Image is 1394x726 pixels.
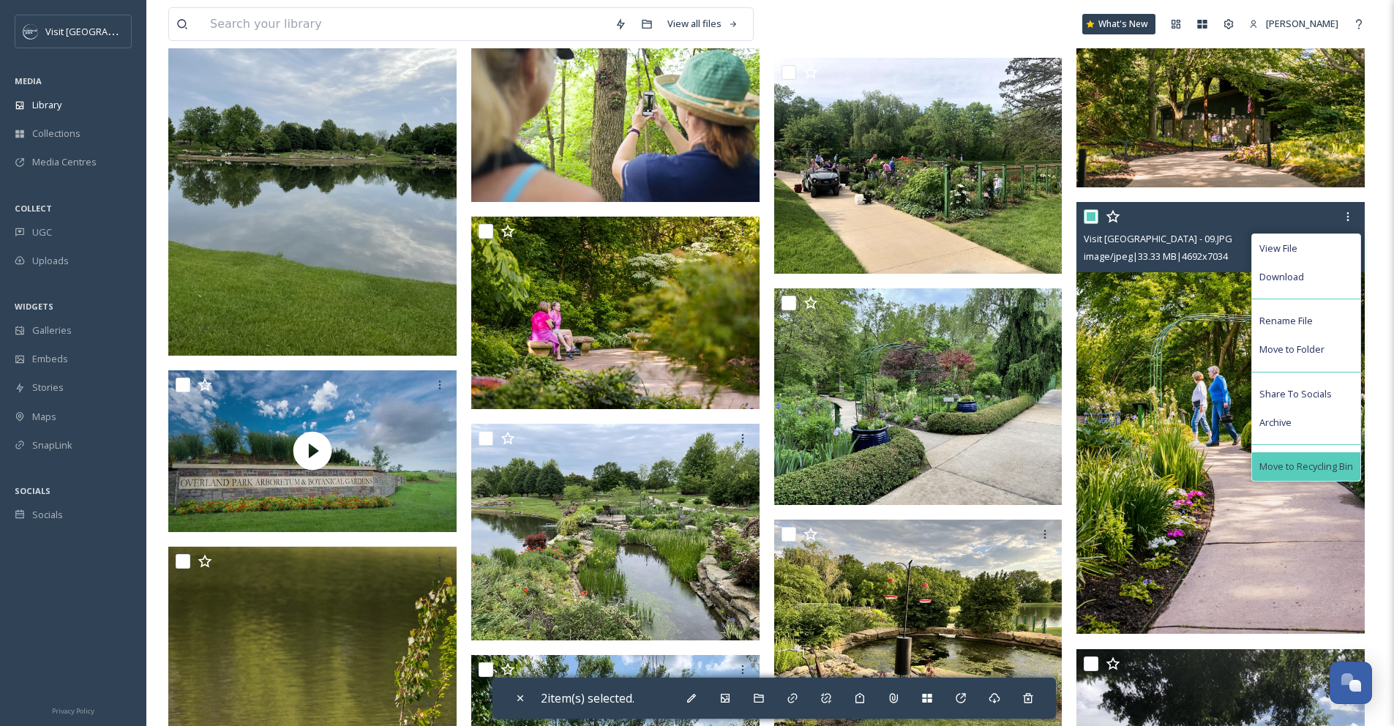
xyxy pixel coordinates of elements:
span: Visit [GEOGRAPHIC_DATA] [45,24,159,38]
span: Collections [32,127,80,141]
span: Galleries [32,323,72,337]
img: Visit OP - Arboretum - 22.JPG [471,217,760,409]
span: Media Centres [32,155,97,169]
span: Rename File [1259,314,1313,328]
span: COLLECT [15,203,52,214]
span: Move to Folder [1259,343,1324,356]
span: SOCIALS [15,485,50,496]
span: Stories [32,381,64,394]
span: Embeds [32,352,68,366]
span: WIDGETS [15,301,53,312]
span: 2 item(s) selected. [541,690,634,706]
img: Visit OP - Arboretum - 09.JPG [1076,202,1365,634]
span: SnapLink [32,438,72,452]
img: IMG_6370.jpg [774,58,1063,274]
img: Arboretum_EF_iPhonePic.jpg [471,10,760,202]
span: Archive [1259,416,1292,430]
span: Socials [32,508,63,522]
img: Photo May 23, 9 49 44 AM.jpg [774,288,1063,505]
img: c3es6xdrejuflcaqpovn.png [23,24,38,39]
a: [PERSON_NAME] [1242,10,1346,38]
img: Photo May 23, 10 11 31 AM.jpg [471,424,760,640]
input: Search your library [203,8,607,40]
span: Maps [32,410,56,424]
span: image/jpeg | 33.33 MB | 4692 x 7034 [1084,250,1228,263]
a: View all files [660,10,746,38]
button: Open Chat [1330,662,1372,704]
span: Uploads [32,254,69,268]
span: View File [1259,242,1297,255]
span: Download [1259,270,1304,284]
span: Share To Socials [1259,387,1332,401]
span: [PERSON_NAME] [1266,17,1338,30]
a: What's New [1082,14,1155,34]
span: Privacy Policy [52,706,94,716]
span: Move to Recycling Bin [1259,460,1353,474]
span: Visit [GEOGRAPHIC_DATA] - 09.JPG [1084,232,1232,245]
span: UGC [32,225,52,239]
span: Library [32,98,61,112]
span: MEDIA [15,75,42,86]
img: thumbnail [168,370,457,533]
a: Privacy Policy [52,701,94,719]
